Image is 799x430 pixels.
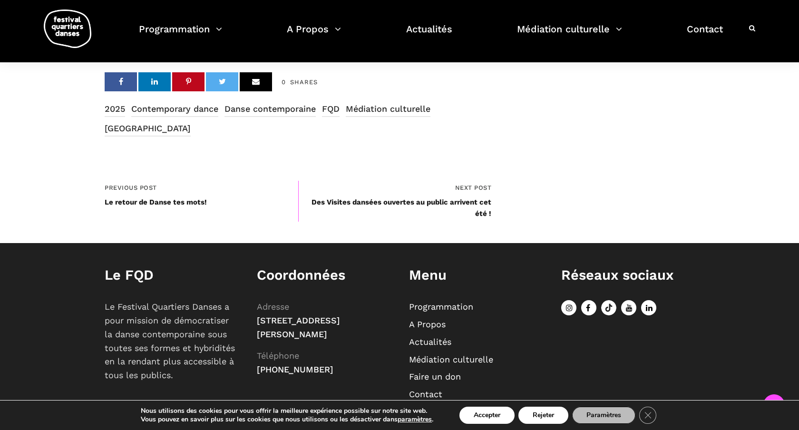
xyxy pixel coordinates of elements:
p: Le Festival Quartiers Danses a pour mission de démocratiser la danse contemporaine sous toutes se... [105,300,238,382]
button: paramètres [398,415,432,424]
a: Actualités [406,21,452,49]
p: Vous pouvez en savoir plus sur les cookies que nous utilisons ou les désactiver dans . [141,415,433,424]
h1: Coordonnées [257,267,390,283]
a: Des Visites dansées ouvertes au public arrivent cet été ! [312,198,491,218]
a: [GEOGRAPHIC_DATA] [105,122,191,137]
a: A Propos [409,319,446,329]
img: logo-fqd-med [44,10,91,48]
span: Adresse [257,302,289,312]
span: 0 [282,78,285,86]
a: Médiation culturelle [517,21,622,49]
a: FQD [322,102,340,117]
span: Next Post [298,183,492,193]
a: Danse contemporaine [224,102,316,117]
span: Téléphone [257,351,299,361]
span: Shares [290,78,318,86]
a: Actualités [409,337,451,347]
a: Contemporary dance [131,102,218,117]
button: Rejeter [518,407,568,424]
button: Paramètres [572,407,635,424]
a: Programmation [139,21,222,49]
a: Médiation culturelle [409,354,493,364]
a: Le retour de Danse tes mots! [105,198,207,206]
span: [PHONE_NUMBER] [257,364,333,374]
a: Faire un don [409,371,461,381]
a: Médiation culturelle [346,102,430,117]
a: A Propos [287,21,341,49]
p: Nous utilisons des cookies pour vous offrir la meilleure expérience possible sur notre site web. [141,407,433,415]
span: [STREET_ADDRESS][PERSON_NAME] [257,315,340,339]
a: Programmation [409,302,473,312]
h1: Réseaux sociaux [561,267,694,283]
button: Close GDPR Cookie Banner [639,407,656,424]
a: Contact [409,389,442,399]
button: Accepter [459,407,515,424]
a: Contact [687,21,723,49]
span: Previous Post [105,183,207,193]
a: 2025 [105,102,125,117]
h1: Menu [409,267,542,283]
h1: Le FQD [105,267,238,283]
